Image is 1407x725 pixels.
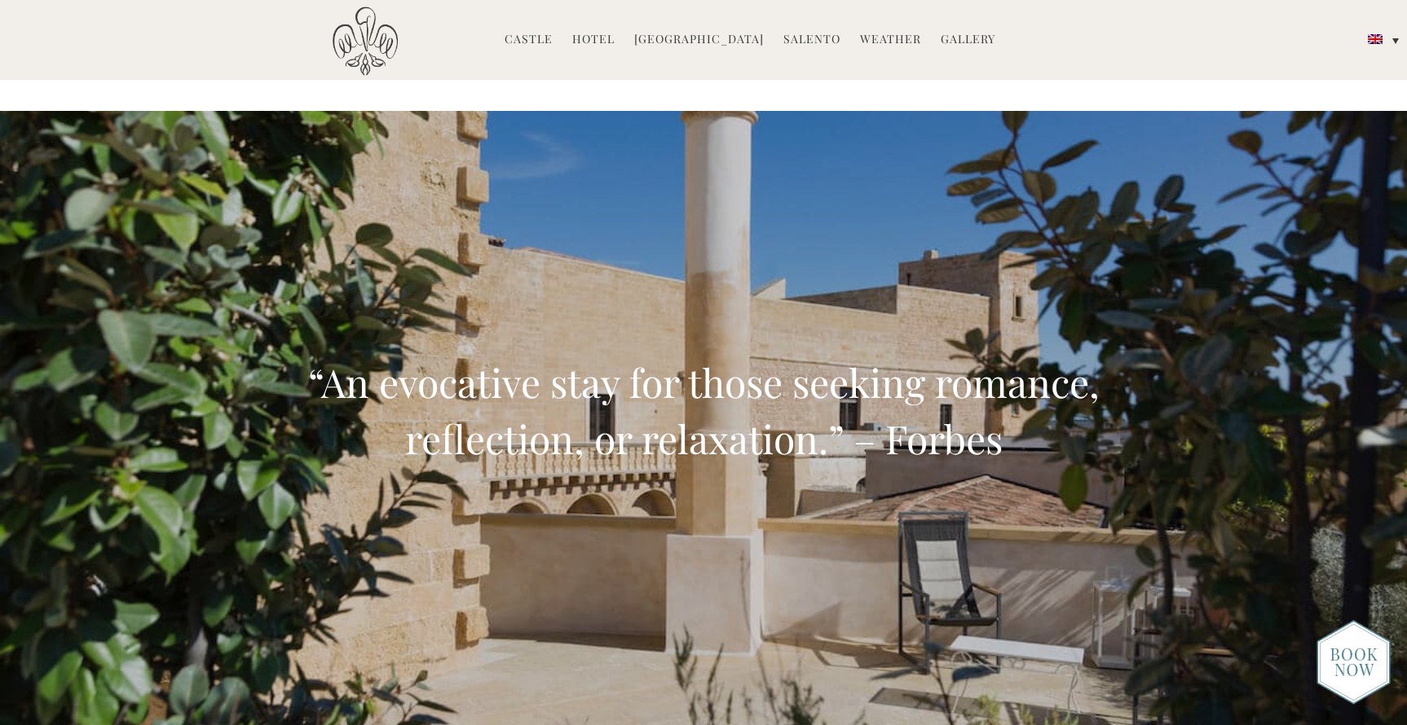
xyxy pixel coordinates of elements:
a: Castle [505,31,553,50]
a: Hotel [572,31,615,50]
a: Weather [860,31,921,50]
a: Salento [783,31,840,50]
img: Castello di Ugento [333,7,398,76]
span: “An evocative stay for those seeking romance, reflection, or relaxation.” – Forbes [308,356,1100,465]
img: new-booknow.png [1317,620,1391,705]
img: English [1368,34,1383,44]
a: [GEOGRAPHIC_DATA] [634,31,764,50]
a: Gallery [941,31,995,50]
